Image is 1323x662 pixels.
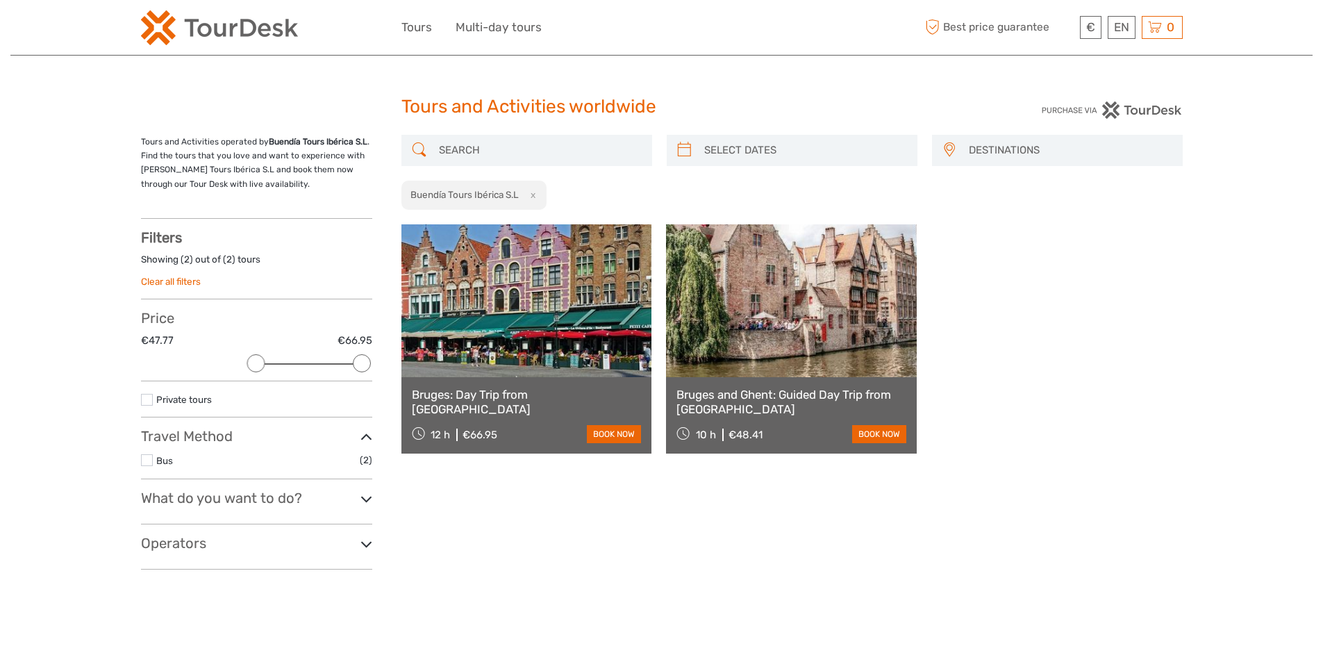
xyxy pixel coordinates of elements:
[141,428,372,445] h3: Travel Method
[141,253,372,274] div: Showing ( ) out of ( ) tours
[431,429,450,441] span: 12 h
[1041,101,1182,119] img: PurchaseViaTourDesk.png
[463,429,497,441] div: €66.95
[456,17,542,38] a: Multi-day tours
[676,388,906,416] a: Bruges and Ghent: Guided Day Trip from [GEOGRAPHIC_DATA]
[141,135,372,192] p: Tours and Activities operated by . Find the tours that you love and want to experience with [PERS...
[696,429,716,441] span: 10 h
[699,138,910,163] input: SELECT DATES
[922,16,1076,39] span: Best price guarantee
[410,189,519,200] h2: Buendía Tours Ibérica S.L
[160,22,176,38] button: Open LiveChat chat widget
[226,253,232,266] label: 2
[360,452,372,468] span: (2)
[19,24,157,35] p: We're away right now. Please check back later!
[141,535,372,552] h3: Operators
[521,188,540,202] button: x
[852,425,906,443] a: book now
[141,10,298,45] img: 2254-3441b4b5-4e5f-4d00-b396-31f1d84a6ebf_logo_small.png
[729,429,763,441] div: €48.41
[963,139,1176,162] button: DESTINATIONS
[338,333,372,348] label: €66.95
[587,425,641,443] a: book now
[141,333,174,348] label: €47.77
[156,455,173,466] a: Bus
[156,394,212,405] a: Private tours
[141,490,372,506] h3: What do you want to do?
[141,310,372,326] h3: Price
[433,138,645,163] input: SEARCH
[184,253,190,266] label: 2
[269,137,367,147] strong: Buendía Tours Ibérica S.L
[141,229,182,246] strong: Filters
[412,388,642,416] a: Bruges: Day Trip from [GEOGRAPHIC_DATA]
[1108,16,1135,39] div: EN
[1086,20,1095,34] span: €
[1165,20,1176,34] span: 0
[401,96,922,118] h1: Tours and Activities worldwide
[401,17,432,38] a: Tours
[141,276,201,287] a: Clear all filters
